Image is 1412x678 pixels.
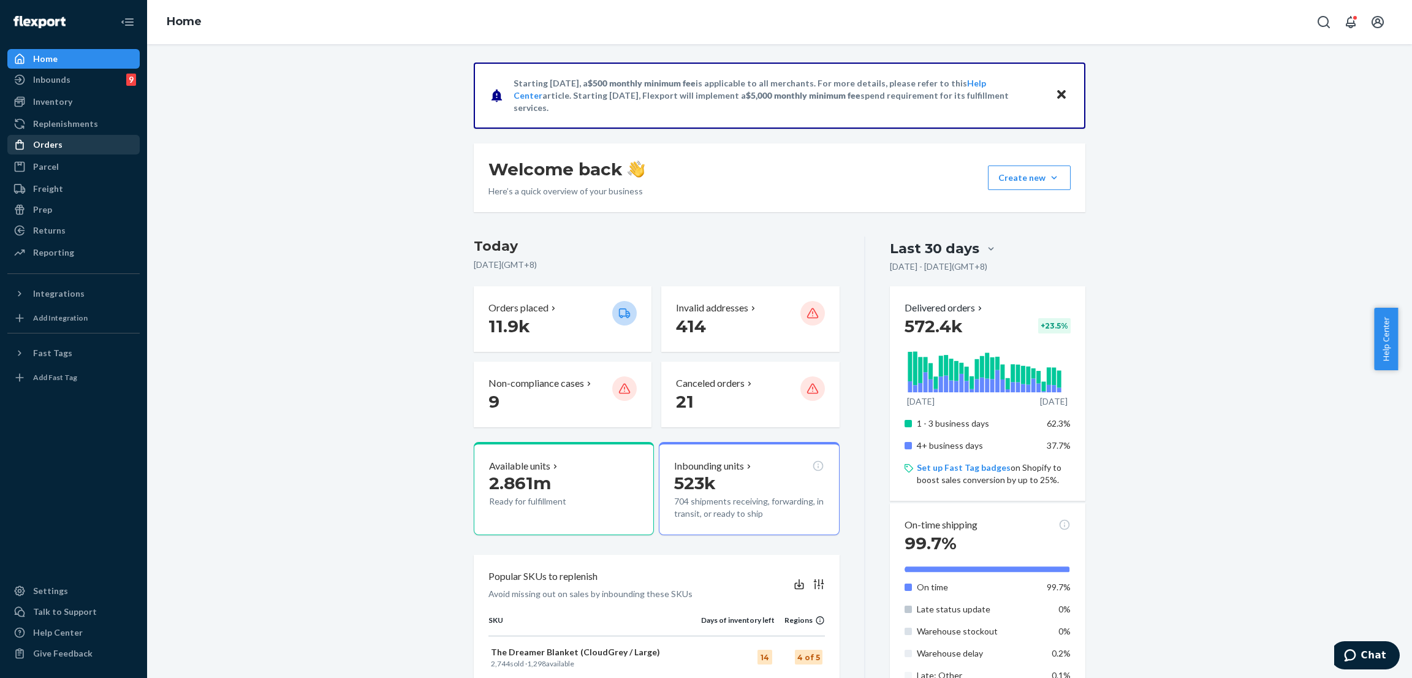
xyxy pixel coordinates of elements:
[917,647,1038,660] p: Warehouse delay
[7,200,140,219] a: Prep
[701,615,775,636] th: Days of inventory left
[7,49,140,69] a: Home
[1040,395,1068,408] p: [DATE]
[7,114,140,134] a: Replenishments
[757,650,772,665] div: 14
[661,286,839,352] button: Invalid addresses 414
[676,316,706,337] span: 414
[474,237,840,256] h3: Today
[905,533,957,554] span: 99.7%
[474,259,840,271] p: [DATE] ( GMT+8 )
[488,391,499,412] span: 9
[157,4,211,40] ol: breadcrumbs
[628,161,645,178] img: hand-wave emoji
[33,53,58,65] div: Home
[33,139,63,151] div: Orders
[33,347,72,359] div: Fast Tags
[676,391,694,412] span: 21
[1053,86,1069,104] button: Close
[7,92,140,112] a: Inventory
[674,473,716,493] span: 523k
[33,627,83,639] div: Help Center
[33,74,70,86] div: Inbounds
[474,286,651,352] button: Orders placed 11.9k
[7,343,140,363] button: Fast Tags
[659,442,839,535] button: Inbounding units523k704 shipments receiving, forwarding, in transit, or ready to ship
[489,473,551,493] span: 2.861m
[7,70,140,90] a: Inbounds9
[7,368,140,387] a: Add Fast Tag
[905,301,985,315] button: Delivered orders
[917,603,1038,615] p: Late status update
[1374,308,1398,370] button: Help Center
[33,204,52,216] div: Prep
[33,372,77,383] div: Add Fast Tag
[491,659,510,668] span: 2,744
[7,623,140,642] a: Help Center
[7,581,140,601] a: Settings
[1047,440,1071,451] span: 37.7%
[489,459,550,473] p: Available units
[917,625,1038,638] p: Warehouse stockout
[1311,10,1336,34] button: Open Search Box
[33,585,68,597] div: Settings
[491,646,699,658] p: The Dreamer Blanket (CloudGrey / Large)
[661,362,839,427] button: Canceled orders 21
[488,316,530,337] span: 11.9k
[890,239,979,258] div: Last 30 days
[33,606,97,618] div: Talk to Support
[1038,318,1071,333] div: + 23.5 %
[674,495,824,520] p: 704 shipments receiving, forwarding, in transit, or ready to ship
[474,362,651,427] button: Non-compliance cases 9
[7,221,140,240] a: Returns
[488,615,701,636] th: SKU
[7,644,140,663] button: Give Feedback
[33,183,63,195] div: Freight
[917,440,1038,452] p: 4+ business days
[33,288,85,300] div: Integrations
[988,166,1071,190] button: Create new
[775,615,825,625] div: Regions
[491,658,699,669] p: sold · available
[33,224,66,237] div: Returns
[7,179,140,199] a: Freight
[7,284,140,303] button: Integrations
[7,157,140,177] a: Parcel
[917,462,1071,486] p: on Shopify to boost sales conversion by up to 25%.
[905,316,963,337] span: 572.4k
[489,495,602,508] p: Ready for fulfillment
[7,602,140,622] button: Talk to Support
[488,158,645,180] h1: Welcome back
[33,96,72,108] div: Inventory
[1047,418,1071,429] span: 62.3%
[1334,641,1400,672] iframe: Opens a widget where you can chat to one of our agents
[1058,604,1071,614] span: 0%
[13,16,66,28] img: Flexport logo
[795,650,822,665] div: 4 of 5
[676,301,748,315] p: Invalid addresses
[33,647,93,660] div: Give Feedback
[126,74,136,86] div: 9
[474,442,654,535] button: Available units2.861mReady for fulfillment
[115,10,140,34] button: Close Navigation
[488,301,548,315] p: Orders placed
[488,569,598,584] p: Popular SKUs to replenish
[488,376,584,390] p: Non-compliance cases
[588,78,696,88] span: $500 monthly minimum fee
[1365,10,1390,34] button: Open account menu
[917,581,1038,593] p: On time
[907,395,935,408] p: [DATE]
[674,459,744,473] p: Inbounding units
[7,135,140,154] a: Orders
[7,308,140,328] a: Add Integration
[917,417,1038,430] p: 1 - 3 business days
[1052,648,1071,658] span: 0.2%
[33,118,98,130] div: Replenishments
[1058,626,1071,636] span: 0%
[33,161,59,173] div: Parcel
[33,246,74,259] div: Reporting
[33,313,88,323] div: Add Integration
[514,77,1044,114] p: Starting [DATE], a is applicable to all merchants. For more details, please refer to this article...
